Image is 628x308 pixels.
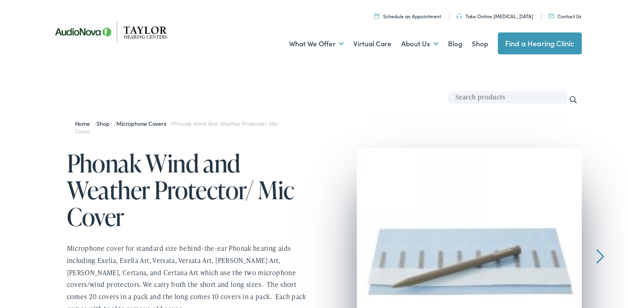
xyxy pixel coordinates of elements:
[457,14,462,19] img: utility icon
[448,29,462,59] a: Blog
[374,13,379,19] img: utility icon
[549,13,581,19] a: Contact Us
[96,119,114,127] a: Shop
[457,13,533,19] a: Take Online [MEDICAL_DATA]
[374,13,441,19] a: Schedule an Appointment
[498,32,582,54] a: Find a Hearing Clinic
[75,119,279,136] span: / / /
[75,119,279,136] span: Phonak Wind and Weather Protector/ Mic Cover
[401,29,438,59] a: About Us
[75,119,94,127] a: Home
[549,14,554,18] img: utility icon
[354,29,392,59] a: Virtual Care
[289,29,344,59] a: What We Offer
[569,95,578,104] input: Search
[472,29,488,59] a: Shop
[116,119,170,127] a: Microphone Covers
[448,91,567,103] input: Search products
[67,150,314,230] h1: Phonak Wind and Weather Protector/ Mic Cover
